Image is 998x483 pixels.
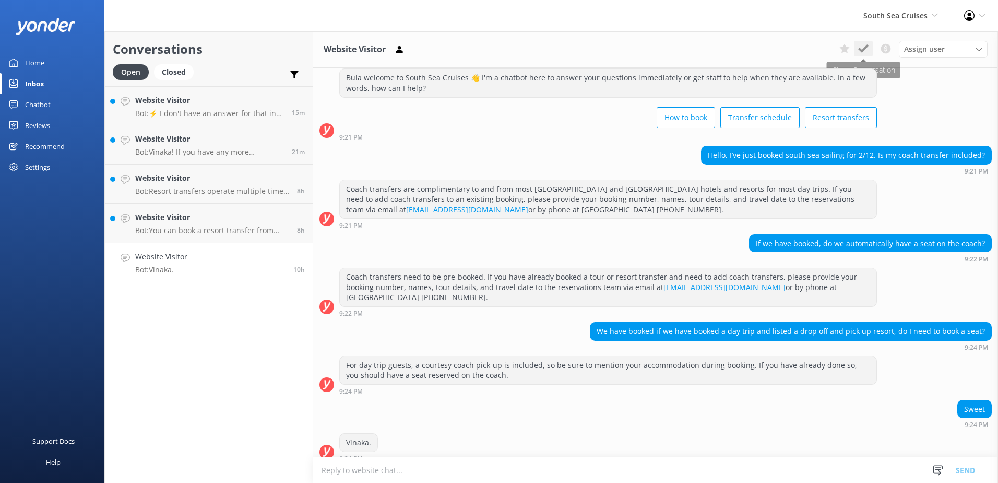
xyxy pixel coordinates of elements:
[805,107,877,128] button: Resort transfers
[25,136,65,157] div: Recommend
[25,115,50,136] div: Reviews
[965,168,988,175] strong: 9:21 PM
[750,235,991,252] div: If we have booked, do we automatically have a seat on the coach?
[135,95,284,106] h4: Website Visitor
[25,73,44,94] div: Inbox
[292,147,305,156] span: Sep 27 2025 07:52am (UTC +12:00) Pacific/Auckland
[135,265,187,274] p: Bot: Vinaka.
[154,66,199,77] a: Closed
[292,108,305,117] span: Sep 27 2025 07:59am (UTC +12:00) Pacific/Auckland
[899,41,988,57] div: Assign User
[340,268,876,306] div: Coach transfers need to be pre-booked. If you have already booked a tour or resort transfer and n...
[339,455,378,462] div: Sep 26 2025 09:24pm (UTC +12:00) Pacific/Auckland
[340,356,876,384] div: For day trip guests, a courtesy coach pick-up is included, so be sure to mention your accommodati...
[749,255,992,262] div: Sep 26 2025 09:22pm (UTC +12:00) Pacific/Auckland
[339,387,877,395] div: Sep 26 2025 09:24pm (UTC +12:00) Pacific/Auckland
[339,222,877,229] div: Sep 26 2025 09:21pm (UTC +12:00) Pacific/Auckland
[958,400,991,418] div: Sweet
[590,323,991,340] div: We have booked if we have booked a day trip and listed a drop off and pick up resort, do I need t...
[957,421,992,428] div: Sep 26 2025 09:24pm (UTC +12:00) Pacific/Auckland
[324,43,386,56] h3: Website Visitor
[154,64,194,80] div: Closed
[340,434,377,452] div: Vinaka.
[339,133,877,141] div: Sep 26 2025 09:21pm (UTC +12:00) Pacific/Auckland
[657,107,715,128] button: How to book
[339,309,877,317] div: Sep 26 2025 09:22pm (UTC +12:00) Pacific/Auckland
[297,226,305,235] span: Sep 26 2025 11:15pm (UTC +12:00) Pacific/Auckland
[965,256,988,262] strong: 9:22 PM
[863,10,928,20] span: South Sea Cruises
[25,157,50,178] div: Settings
[340,180,876,218] div: Coach transfers are complimentary to and from most [GEOGRAPHIC_DATA] and [GEOGRAPHIC_DATA] hotels...
[135,212,289,223] h4: Website Visitor
[105,243,313,282] a: Website VisitorBot:Vinaka.10h
[904,43,945,55] span: Assign user
[16,18,76,35] img: yonder-white-logo.png
[135,109,284,118] p: Bot: ⚡ I don't have an answer for that in my knowledge base. Please try and rephrase your questio...
[339,223,363,229] strong: 9:21 PM
[406,204,528,214] a: [EMAIL_ADDRESS][DOMAIN_NAME]
[135,133,284,145] h4: Website Visitor
[32,431,75,452] div: Support Docs
[105,125,313,165] a: Website VisitorBot:Vinaka! If you have any more questions, feel free to ask.21m
[135,147,284,157] p: Bot: Vinaka! If you have any more questions, feel free to ask.
[135,187,289,196] p: Bot: Resort transfers operate multiple times a day, every day, departing from [GEOGRAPHIC_DATA] a...
[46,452,61,473] div: Help
[113,39,305,59] h2: Conversations
[590,343,992,351] div: Sep 26 2025 09:24pm (UTC +12:00) Pacific/Auckland
[702,146,991,164] div: Hello, I’ve just booked south sea sailing for 2/12. Is my coach transfer included?
[701,167,992,175] div: Sep 26 2025 09:21pm (UTC +12:00) Pacific/Auckland
[135,251,187,262] h4: Website Visitor
[105,204,313,243] a: Website VisitorBot:You can book a resort transfer from [GEOGRAPHIC_DATA] to [GEOGRAPHIC_DATA] onl...
[293,265,305,274] span: Sep 26 2025 09:24pm (UTC +12:00) Pacific/Auckland
[339,456,363,462] strong: 9:24 PM
[339,134,363,141] strong: 9:21 PM
[339,310,363,317] strong: 9:22 PM
[663,282,786,292] a: [EMAIL_ADDRESS][DOMAIN_NAME]
[105,165,313,204] a: Website VisitorBot:Resort transfers operate multiple times a day, every day, departing from [GEOG...
[297,187,305,195] span: Sep 26 2025 11:16pm (UTC +12:00) Pacific/Auckland
[25,94,51,115] div: Chatbot
[339,388,363,395] strong: 9:24 PM
[965,422,988,428] strong: 9:24 PM
[113,66,154,77] a: Open
[135,226,289,235] p: Bot: You can book a resort transfer from [GEOGRAPHIC_DATA] to [GEOGRAPHIC_DATA] online at [URL][D...
[113,64,149,80] div: Open
[965,344,988,351] strong: 9:24 PM
[25,52,44,73] div: Home
[340,69,876,97] div: Bula welcome to South Sea Cruises 👋 I'm a chatbot here to answer your questions immediately or ge...
[135,172,289,184] h4: Website Visitor
[720,107,800,128] button: Transfer schedule
[105,86,313,125] a: Website VisitorBot:⚡ I don't have an answer for that in my knowledge base. Please try and rephras...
